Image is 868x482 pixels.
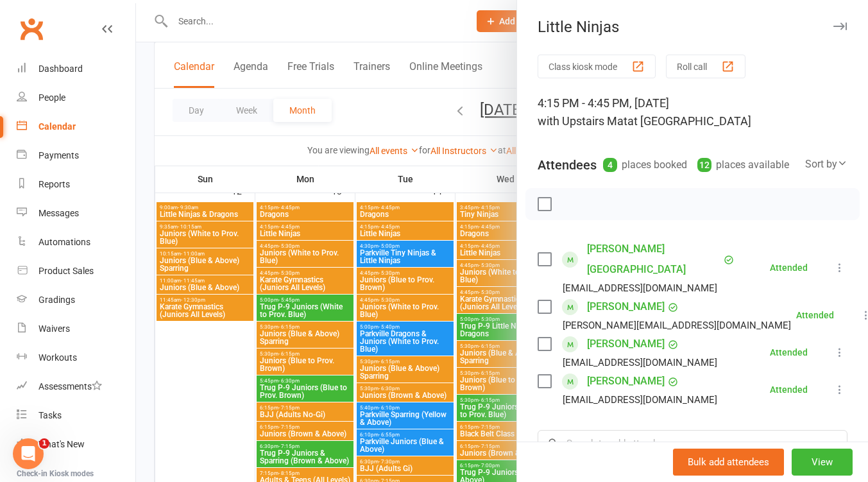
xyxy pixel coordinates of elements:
[538,55,656,78] button: Class kiosk mode
[17,372,135,401] a: Assessments
[17,83,135,112] a: People
[17,430,135,459] a: What's New
[538,430,847,457] input: Search to add attendees
[603,156,687,174] div: places booked
[38,439,85,449] div: What's New
[792,449,853,476] button: View
[17,199,135,228] a: Messages
[38,150,79,160] div: Payments
[697,156,789,174] div: places available
[563,280,717,297] div: [EMAIL_ADDRESS][DOMAIN_NAME]
[38,64,83,74] div: Dashboard
[39,438,49,449] span: 1
[38,237,90,247] div: Automations
[38,208,79,218] div: Messages
[17,141,135,170] a: Payments
[17,401,135,430] a: Tasks
[587,371,665,392] a: [PERSON_NAME]
[666,55,745,78] button: Roll call
[538,94,847,130] div: 4:15 PM - 4:45 PM, [DATE]
[17,170,135,199] a: Reports
[770,385,808,394] div: Attended
[38,323,70,334] div: Waivers
[770,263,808,272] div: Attended
[538,156,597,174] div: Attendees
[796,311,834,320] div: Attended
[38,381,102,392] div: Assessments
[17,343,135,372] a: Workouts
[38,266,94,276] div: Product Sales
[38,352,77,363] div: Workouts
[38,295,75,305] div: Gradings
[17,55,135,83] a: Dashboard
[563,317,791,334] div: [PERSON_NAME][EMAIL_ADDRESS][DOMAIN_NAME]
[17,112,135,141] a: Calendar
[563,392,717,408] div: [EMAIL_ADDRESS][DOMAIN_NAME]
[517,18,868,36] div: Little Ninjas
[17,314,135,343] a: Waivers
[603,158,617,172] div: 4
[17,228,135,257] a: Automations
[15,13,47,45] a: Clubworx
[673,449,784,476] button: Bulk add attendees
[627,114,751,128] span: at [GEOGRAPHIC_DATA]
[538,114,627,128] span: with Upstairs Mat
[587,239,720,280] a: [PERSON_NAME][GEOGRAPHIC_DATA]
[805,156,847,173] div: Sort by
[587,297,665,317] a: [PERSON_NAME]
[17,257,135,286] a: Product Sales
[563,354,717,371] div: [EMAIL_ADDRESS][DOMAIN_NAME]
[13,438,44,469] iframe: Intercom live chat
[38,121,76,132] div: Calendar
[17,286,135,314] a: Gradings
[38,410,62,420] div: Tasks
[770,348,808,357] div: Attended
[38,179,70,189] div: Reports
[587,334,665,354] a: [PERSON_NAME]
[697,158,711,172] div: 12
[38,92,65,103] div: People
